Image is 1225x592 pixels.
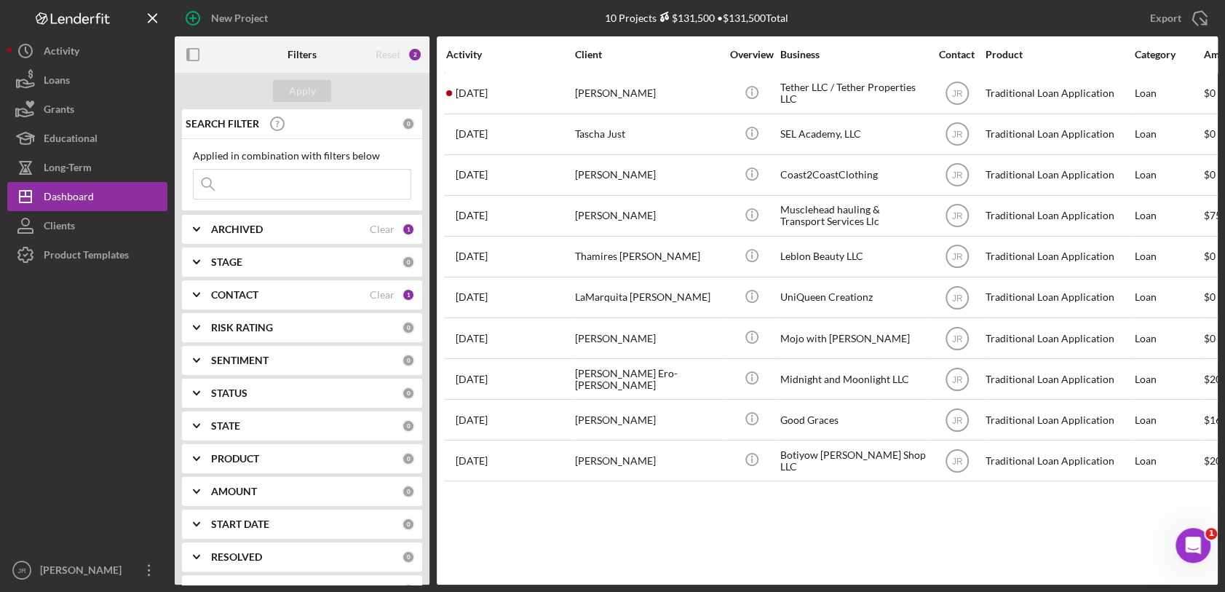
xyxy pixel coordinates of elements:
div: [PERSON_NAME] [575,197,721,235]
div: Product Templates [44,240,129,273]
span: $0 [1204,332,1216,344]
b: ARCHIVED [211,224,263,235]
button: New Project [175,4,282,33]
a: Activity [7,36,167,66]
button: Product Templates [7,240,167,269]
div: Export [1150,4,1181,33]
div: 2 [408,47,422,62]
div: Activity [44,36,79,69]
time: 2025-09-15 11:15 [456,169,488,181]
b: STATUS [211,387,247,399]
div: LaMarquita [PERSON_NAME] [575,278,721,317]
div: Botiyow [PERSON_NAME] Shop LLC [780,441,926,480]
div: Musclehead hauling & Transport Services Llc [780,197,926,235]
text: JR [951,374,962,384]
text: JR [951,252,962,262]
time: 2025-02-22 21:38 [456,455,488,467]
div: 0 [402,256,415,269]
div: Overview [724,49,779,60]
div: Reset [376,49,400,60]
iframe: Intercom live chat [1176,528,1210,563]
div: [PERSON_NAME] [575,74,721,113]
div: Loan [1135,156,1202,194]
div: Client [575,49,721,60]
div: [PERSON_NAME] [575,400,721,439]
div: Loan [1135,74,1202,113]
time: 2025-09-26 18:54 [456,87,488,99]
b: STAGE [211,256,242,268]
div: 0 [402,321,415,334]
div: Traditional Loan Application [986,156,1131,194]
text: JR [17,567,26,575]
text: JR [951,211,962,221]
button: JR[PERSON_NAME] [7,556,167,585]
button: Dashboard [7,182,167,211]
a: Grants [7,95,167,124]
div: 0 [402,387,415,400]
div: 0 [402,485,415,498]
button: Long-Term [7,153,167,182]
div: [PERSON_NAME] [575,156,721,194]
b: SEARCH FILTER [186,118,259,130]
span: $0 [1204,127,1216,140]
span: $0 [1204,250,1216,262]
div: Traditional Loan Application [986,197,1131,235]
b: RESOLVED [211,551,262,563]
div: 1 [402,288,415,301]
div: Activity [446,49,574,60]
button: Educational [7,124,167,153]
div: Contact [929,49,984,60]
text: JR [951,293,962,303]
button: Loans [7,66,167,95]
time: 2025-09-08 22:05 [456,210,488,221]
div: Applied in combination with filters below [193,150,411,162]
div: Loan [1135,197,1202,235]
div: Educational [44,124,98,157]
b: CONTACT [211,289,258,301]
div: Mojo with [PERSON_NAME] [780,319,926,358]
div: Business [780,49,926,60]
div: Loan [1135,237,1202,276]
div: Loan [1135,360,1202,398]
div: Grants [44,95,74,127]
div: 0 [402,117,415,130]
b: PRODUCT [211,453,259,465]
div: Traditional Loan Application [986,237,1131,276]
text: JR [951,456,962,466]
div: 10 Projects • $131,500 Total [605,12,788,24]
button: Clients [7,211,167,240]
div: Loan [1135,278,1202,317]
div: Coast2CoastClothing [780,156,926,194]
div: Dashboard [44,182,94,215]
div: Clients [44,211,75,244]
span: $0 [1204,168,1216,181]
div: Traditional Loan Application [986,400,1131,439]
b: SENTIMENT [211,355,269,366]
div: SEL Academy, LLC [780,115,926,154]
time: 2025-05-15 16:46 [456,333,488,344]
time: 2025-09-23 15:53 [456,128,488,140]
div: [PERSON_NAME] [575,441,721,480]
text: JR [951,89,962,99]
time: 2025-08-15 21:09 [456,250,488,262]
div: Midnight and Moonlight LLC [780,360,926,398]
div: Clear [370,224,395,235]
div: 0 [402,550,415,564]
span: 1 [1205,528,1217,540]
text: JR [951,170,962,181]
time: 2025-08-12 21:00 [456,291,488,303]
div: Category [1135,49,1202,60]
b: STATE [211,420,240,432]
button: Export [1135,4,1218,33]
div: Loan [1135,319,1202,358]
span: $0 [1204,291,1216,303]
div: Traditional Loan Application [986,74,1131,113]
div: Leblon Beauty LLC [780,237,926,276]
div: UniQueen Creationz [780,278,926,317]
div: Traditional Loan Application [986,278,1131,317]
